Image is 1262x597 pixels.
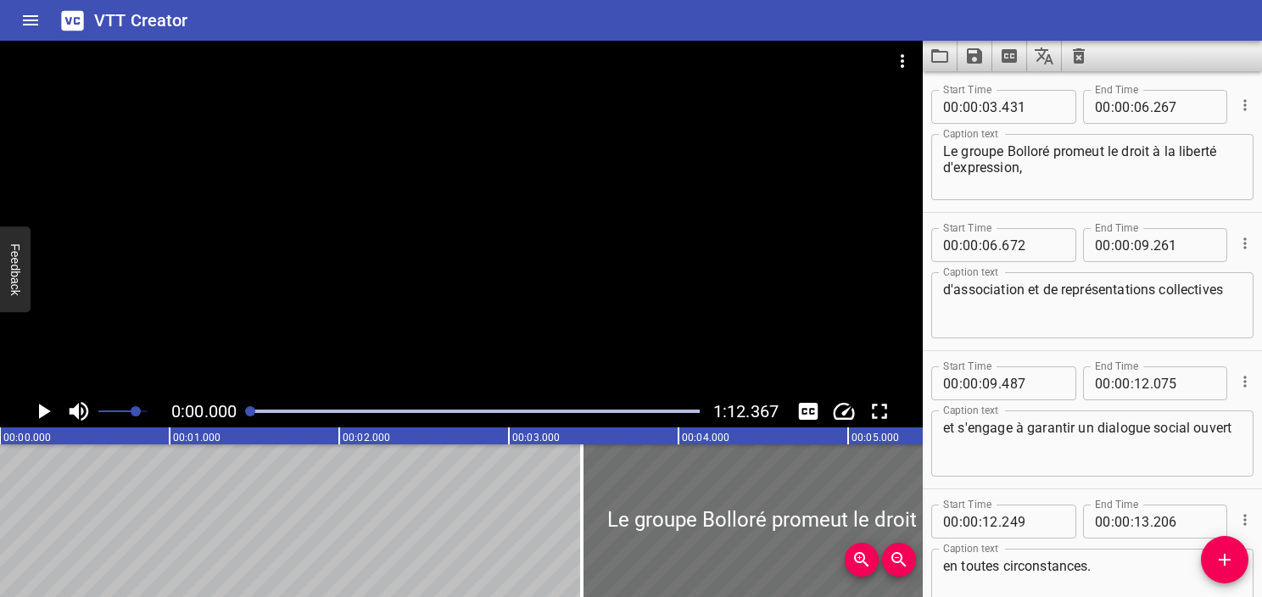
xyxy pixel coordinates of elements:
[1002,505,1064,538] input: 249
[882,543,916,577] button: Zoom Out
[943,143,1242,192] textarea: Le groupe Bolloré promeut le droit à la liberté d'expression,
[1150,90,1153,124] span: .
[998,228,1002,262] span: .
[963,228,979,262] input: 00
[1002,90,1064,124] input: 431
[1153,366,1215,400] input: 075
[1134,90,1150,124] input: 06
[1134,505,1150,538] input: 13
[63,395,95,427] button: Toggle mute
[882,41,923,81] button: Video Options
[1234,221,1254,265] div: Cue Options
[958,41,992,71] button: Save captions to file
[1234,232,1256,254] button: Cue Options
[713,401,779,421] span: 1:12.367
[959,505,963,538] span: :
[1234,360,1254,404] div: Cue Options
[982,505,998,538] input: 12
[1114,505,1131,538] input: 00
[1234,498,1254,542] div: Cue Options
[1111,505,1114,538] span: :
[964,46,985,66] svg: Save captions to file
[982,90,998,124] input: 03
[923,41,958,71] button: Load captions from file
[171,401,237,421] span: 0:00.000
[1095,228,1111,262] input: 00
[982,228,998,262] input: 06
[682,432,729,444] text: 00:04.000
[852,432,899,444] text: 00:05.000
[959,366,963,400] span: :
[250,410,700,413] div: Play progress
[1134,366,1150,400] input: 12
[863,395,896,427] button: Toggle fullscreen
[3,432,51,444] text: 00:00.000
[999,46,1019,66] svg: Extract captions from video
[982,366,998,400] input: 09
[979,366,982,400] span: :
[1095,90,1111,124] input: 00
[998,505,1002,538] span: .
[131,406,141,416] span: Set video volume
[1002,366,1064,400] input: 487
[963,505,979,538] input: 00
[959,90,963,124] span: :
[1114,228,1131,262] input: 00
[979,505,982,538] span: :
[1234,94,1256,116] button: Cue Options
[1131,366,1134,400] span: :
[979,90,982,124] span: :
[1234,371,1256,393] button: Cue Options
[959,228,963,262] span: :
[1062,41,1096,71] button: Clear captions
[1027,41,1062,71] button: Translate captions
[943,366,959,400] input: 00
[1234,509,1256,531] button: Cue Options
[828,395,860,427] button: Change Playback Speed
[1111,90,1114,124] span: :
[1153,505,1215,538] input: 206
[979,228,982,262] span: :
[943,90,959,124] input: 00
[943,228,959,262] input: 00
[1095,505,1111,538] input: 00
[1114,90,1131,124] input: 00
[943,420,1242,468] textarea: et s'engage à garantir un dialogue social ouvert
[1150,505,1153,538] span: .
[27,395,59,427] button: Play/Pause
[1131,505,1134,538] span: :
[1002,228,1064,262] input: 672
[1153,228,1215,262] input: 261
[792,395,824,427] button: Toggle captions
[1095,366,1111,400] input: 00
[173,432,221,444] text: 00:01.000
[94,7,188,34] h6: VTT Creator
[943,505,959,538] input: 00
[1111,366,1114,400] span: :
[998,366,1002,400] span: .
[1034,46,1054,66] svg: Translate captions
[1131,228,1134,262] span: :
[1111,228,1114,262] span: :
[1201,536,1248,583] button: Add Cue
[1150,228,1153,262] span: .
[992,41,1027,71] button: Extract captions from video
[963,366,979,400] input: 00
[1153,90,1215,124] input: 267
[963,90,979,124] input: 00
[512,432,560,444] text: 00:03.000
[998,90,1002,124] span: .
[1150,366,1153,400] span: .
[943,282,1242,330] textarea: d'association et de représentations collectives
[930,46,950,66] svg: Load captions from file
[1114,366,1131,400] input: 00
[845,543,879,577] button: Zoom In
[1131,90,1134,124] span: :
[1134,228,1150,262] input: 09
[343,432,390,444] text: 00:02.000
